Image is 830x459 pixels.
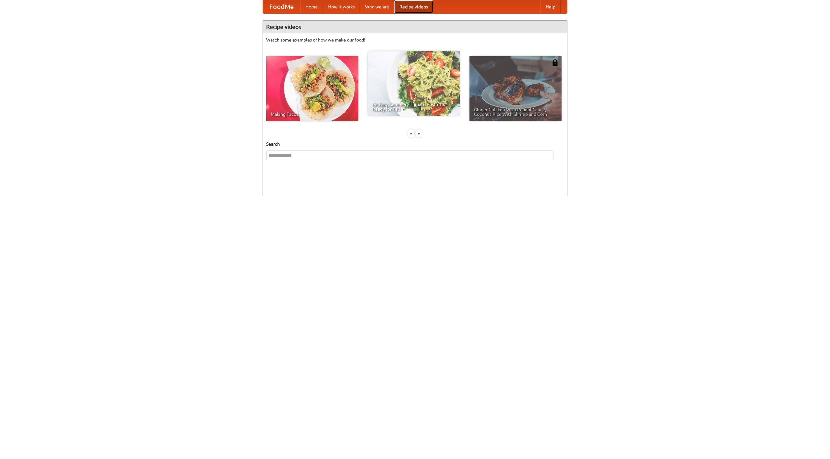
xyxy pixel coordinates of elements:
a: Who we are [360,0,394,13]
div: « [408,129,414,138]
a: FoodMe [263,0,300,13]
span: Making Tacos [271,112,354,116]
p: Watch some examples of how we make our food! [266,37,564,43]
span: An Easy, Summery Tomato Pasta That's Ready for Fall [372,102,455,111]
a: How it works [323,0,360,13]
div: » [416,129,422,138]
a: Help [540,0,561,13]
h5: Search [266,141,564,147]
h4: Recipe videos [263,20,567,33]
a: Recipe videos [394,0,433,13]
img: 483408.png [552,59,558,66]
a: Making Tacos [266,56,358,121]
a: An Easy, Summery Tomato Pasta That's Ready for Fall [368,51,460,116]
a: Home [300,0,323,13]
